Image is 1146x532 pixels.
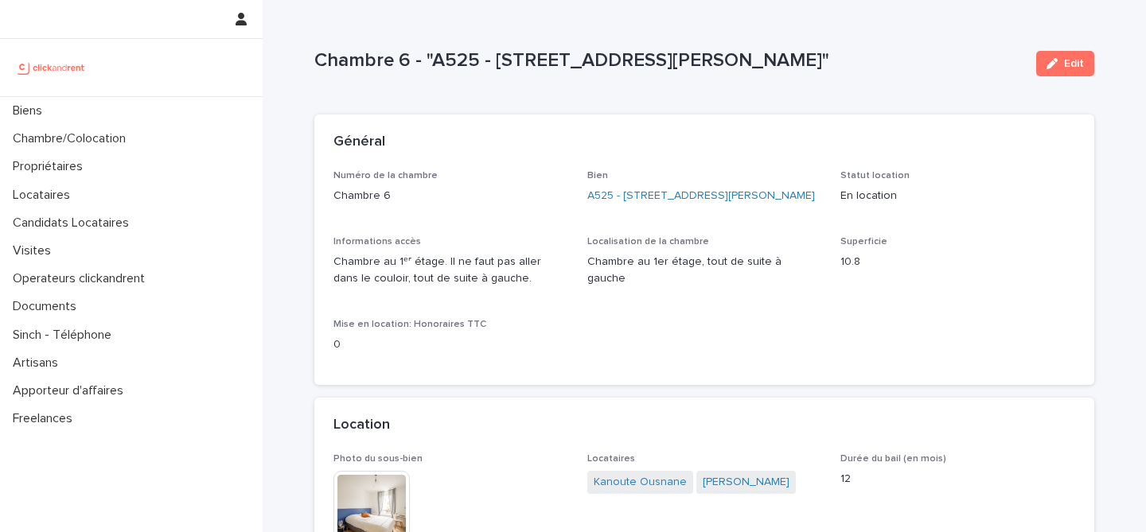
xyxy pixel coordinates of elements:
h2: Location [333,417,390,434]
p: Propriétaires [6,159,95,174]
p: Chambre 6 - "A525 - [STREET_ADDRESS][PERSON_NAME]" [314,49,1023,72]
p: Freelances [6,411,85,426]
p: Chambre 6 [333,188,568,204]
span: Numéro de la chambre [333,171,438,181]
p: Artisans [6,355,71,371]
a: Kanoute Ousnane [594,474,687,491]
p: Chambre/Colocation [6,131,138,146]
p: Locataires [6,188,83,203]
p: 12 [840,471,1075,487]
span: Bien [587,171,608,181]
span: Durée du bail (en mois) [840,454,946,464]
p: 10.8 [840,254,1075,270]
p: 0 [333,336,568,353]
p: En location [840,188,1075,204]
a: [PERSON_NAME] [703,474,789,491]
p: Biens [6,103,55,118]
p: Chambre au 1ᵉʳ étage. Il ne faut pas aller dans le couloir, tout de suite à gauche. [333,254,568,287]
span: Statut location [840,171,910,181]
span: Superficie [840,237,887,247]
h2: Général [333,134,385,151]
span: Mise en location: Honoraires TTC [333,320,486,329]
button: Edit [1036,51,1094,76]
a: A525 - [STREET_ADDRESS][PERSON_NAME] [587,188,815,204]
span: Photo du sous-bien [333,454,423,464]
p: Operateurs clickandrent [6,271,158,286]
p: Sinch - Téléphone [6,328,124,343]
span: Informations accès [333,237,421,247]
img: UCB0brd3T0yccxBKYDjQ [13,52,90,83]
p: Apporteur d'affaires [6,383,136,398]
span: Edit [1064,58,1084,69]
p: Documents [6,299,89,314]
span: Locataires [587,454,635,464]
span: Localisation de la chambre [587,237,709,247]
p: Candidats Locataires [6,216,142,231]
p: Visites [6,243,64,258]
p: Chambre au 1er étage, tout de suite à gauche [587,254,822,287]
